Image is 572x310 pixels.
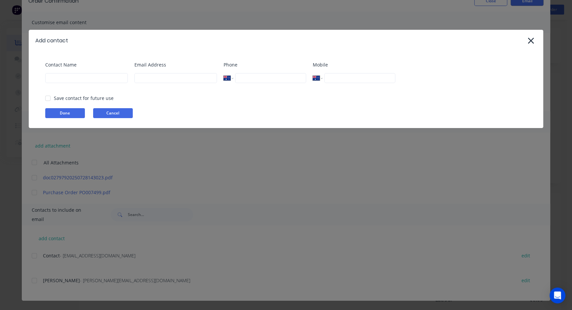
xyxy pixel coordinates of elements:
[93,108,133,118] button: Cancel
[224,61,306,68] label: Phone
[45,108,85,118] button: Done
[54,95,114,102] div: Save contact for future use
[45,61,128,68] label: Contact Name
[550,288,565,303] div: Open Intercom Messenger
[134,61,217,68] label: Email Address
[35,37,68,45] div: Add contact
[313,61,395,68] label: Mobile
